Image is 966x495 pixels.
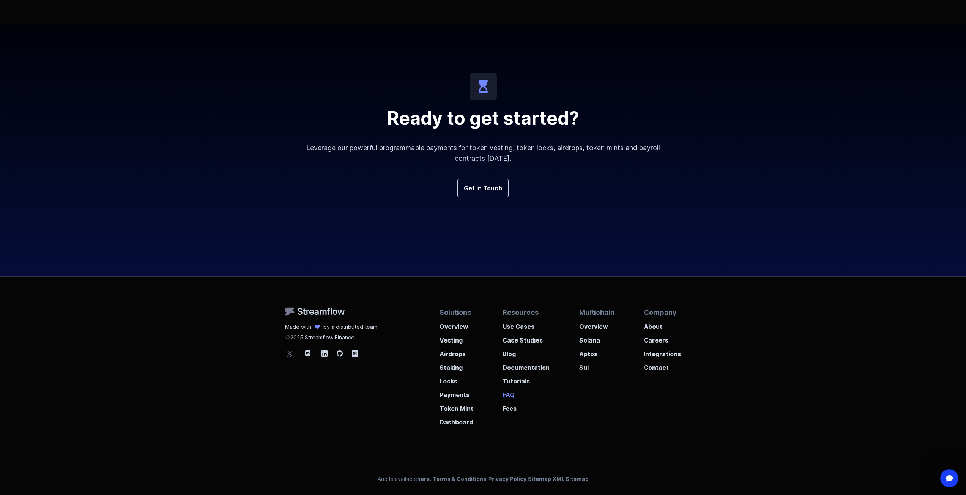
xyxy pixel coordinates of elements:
a: Overview [579,317,615,331]
a: Payments [440,386,473,399]
a: here. [417,476,431,482]
p: Solutions [440,307,473,317]
p: Company [644,307,681,317]
img: Streamflow Logo [285,307,345,316]
h2: Ready to get started? [301,109,665,127]
a: Terms & Conditions [433,476,487,482]
a: Solana [579,331,615,345]
a: Locks [440,372,473,386]
a: XML Sitemap [553,476,589,482]
a: Case Studies [503,331,550,345]
a: Token Mint [440,399,473,413]
a: Use Cases [503,317,550,331]
a: Sitemap [528,476,551,482]
a: Vesting [440,331,473,345]
p: Made with [285,323,311,331]
a: Overview [440,317,473,331]
a: About [644,317,681,331]
p: 2025 Streamflow Finance. [285,331,379,341]
a: Sui [579,358,615,372]
a: Documentation [503,358,550,372]
iframe: Intercom live chat [940,469,958,487]
a: Get In Touch [457,179,509,197]
a: Contact [644,358,681,372]
a: Fees [503,399,550,413]
a: Airdrops [440,345,473,358]
p: by a distributed team. [323,323,379,331]
a: FAQ [503,386,550,399]
p: Resources [503,307,550,317]
p: Audits available · · · · [378,475,589,483]
a: Aptos [579,345,615,358]
img: icon [470,73,497,100]
p: Leverage our powerful programmable payments for token vesting, token locks, airdrops, token mints... [301,143,665,164]
a: Integrations [644,345,681,358]
a: Tutorials [503,372,550,386]
a: Careers [644,331,681,345]
p: Multichain [579,307,615,317]
a: Privacy Policy [488,476,526,482]
a: Staking [440,358,473,372]
a: Dashboard [440,413,473,427]
a: Blog [503,345,550,358]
